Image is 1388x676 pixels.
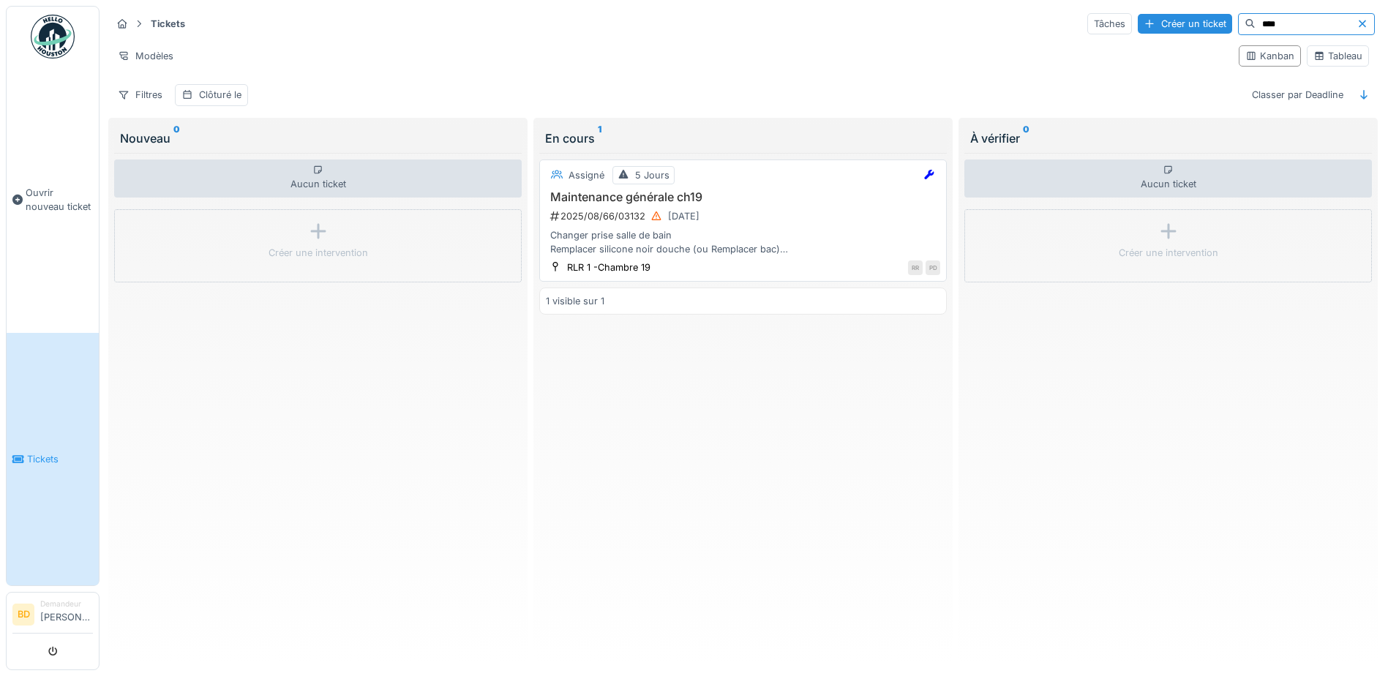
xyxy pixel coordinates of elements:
span: Tickets [27,452,93,466]
div: Créer un ticket [1138,14,1232,34]
div: Aucun ticket [114,159,522,198]
div: Nouveau [120,129,516,147]
div: Tableau [1313,49,1362,63]
div: Changer prise salle de bain Remplacer silicone noir douche (ou Remplacer bac) Racheter bouchon la... [546,228,940,256]
img: Badge_color-CXgf-gQk.svg [31,15,75,59]
div: 2025/08/66/03132 [549,207,940,225]
li: BD [12,604,34,626]
div: PD [926,260,940,275]
div: [DATE] [668,209,699,223]
div: Tâches [1087,13,1132,34]
sup: 1 [598,129,601,147]
a: Tickets [7,333,99,585]
div: RR [908,260,923,275]
div: En cours [545,129,941,147]
div: Kanban [1245,49,1294,63]
div: Classer par Deadline [1245,84,1350,105]
div: Filtres [111,84,169,105]
div: Clôturé le [199,88,241,102]
sup: 0 [173,129,180,147]
div: Modèles [111,45,180,67]
li: [PERSON_NAME] [40,598,93,630]
div: Demandeur [40,598,93,609]
a: BD Demandeur[PERSON_NAME] [12,598,93,634]
sup: 0 [1023,129,1029,147]
div: Créer une intervention [1119,246,1218,260]
div: Créer une intervention [269,246,368,260]
div: RLR 1 -Chambre 19 [567,260,650,274]
strong: Tickets [145,17,191,31]
span: Ouvrir nouveau ticket [26,186,93,214]
div: À vérifier [970,129,1366,147]
h3: Maintenance générale ch19 [546,190,940,204]
div: 1 visible sur 1 [546,294,604,308]
a: Ouvrir nouveau ticket [7,67,99,333]
div: 5 Jours [635,168,669,182]
div: Assigné [569,168,604,182]
div: Aucun ticket [964,159,1372,198]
